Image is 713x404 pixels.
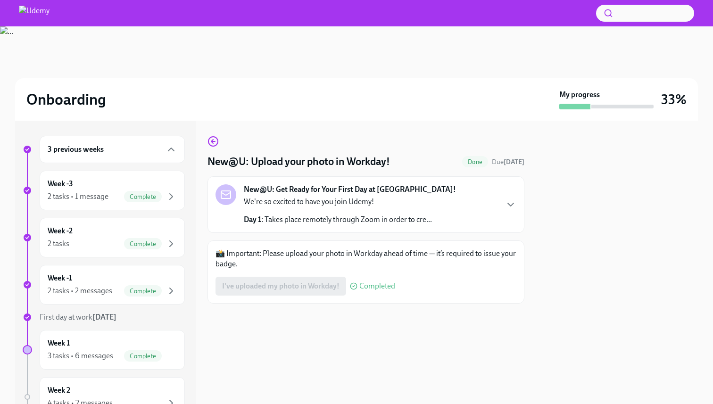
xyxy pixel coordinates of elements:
[492,157,524,166] span: September 10th, 2025 08:00
[48,179,73,189] h6: Week -3
[559,90,600,100] strong: My progress
[48,273,72,283] h6: Week -1
[244,214,432,225] p: : Takes place remotely through Zoom in order to cre...
[216,248,516,269] p: 📸 Important: Please upload your photo in Workday ahead of time — it’s required to issue your badge.
[244,215,261,224] strong: Day 1
[124,240,162,247] span: Complete
[23,218,185,257] a: Week -22 tasksComplete
[48,286,112,296] div: 2 tasks • 2 messages
[26,90,106,109] h2: Onboarding
[207,155,390,169] h4: New@U: Upload your photo in Workday!
[492,158,524,166] span: Due
[40,313,116,322] span: First day at work
[48,144,104,155] h6: 3 previous weeks
[48,191,108,202] div: 2 tasks • 1 message
[124,193,162,200] span: Complete
[244,197,432,207] p: We're so excited to have you join Udemy!
[48,351,113,361] div: 3 tasks • 6 messages
[48,239,69,249] div: 2 tasks
[124,353,162,360] span: Complete
[23,330,185,370] a: Week 13 tasks • 6 messagesComplete
[359,282,395,290] span: Completed
[19,6,50,21] img: Udemy
[661,91,687,108] h3: 33%
[504,158,524,166] strong: [DATE]
[92,313,116,322] strong: [DATE]
[23,312,185,322] a: First day at work[DATE]
[23,265,185,305] a: Week -12 tasks • 2 messagesComplete
[40,136,185,163] div: 3 previous weeks
[244,184,456,195] strong: New@U: Get Ready for Your First Day at [GEOGRAPHIC_DATA]!
[48,226,73,236] h6: Week -2
[462,158,488,165] span: Done
[124,288,162,295] span: Complete
[23,171,185,210] a: Week -32 tasks • 1 messageComplete
[48,338,70,348] h6: Week 1
[48,385,70,396] h6: Week 2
